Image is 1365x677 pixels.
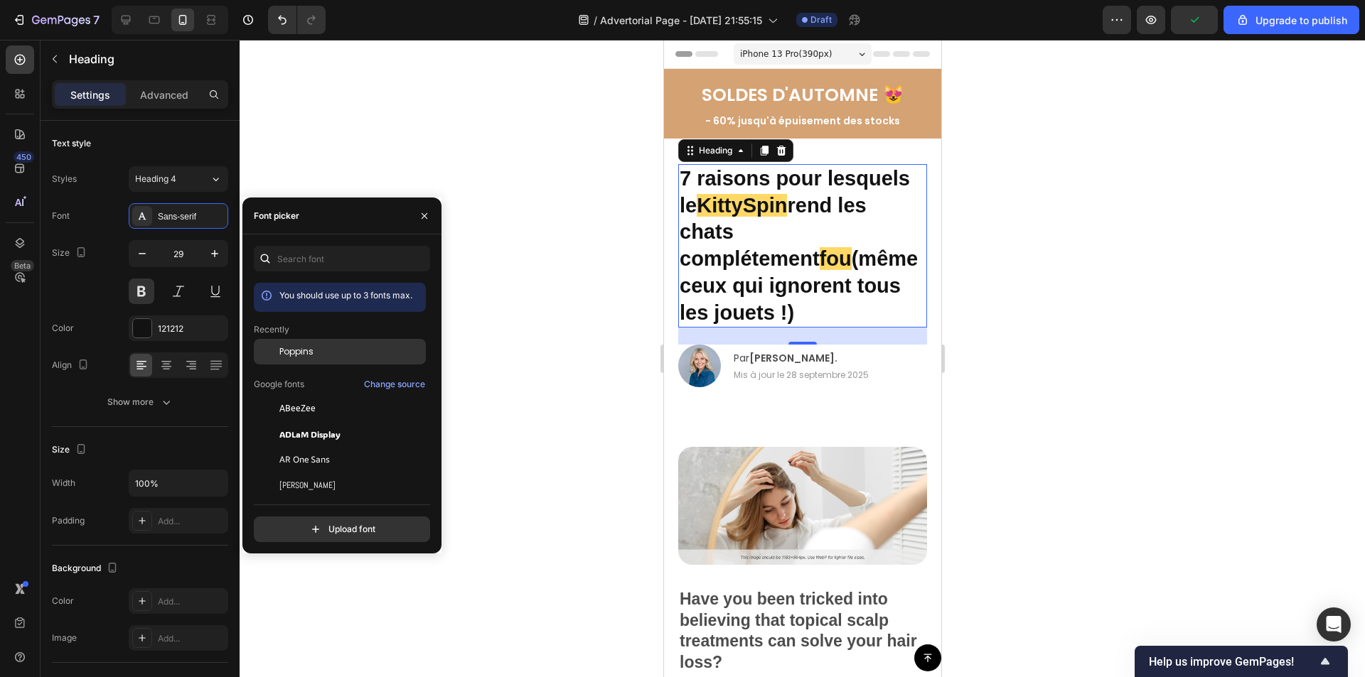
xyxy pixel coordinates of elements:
[52,559,121,578] div: Background
[158,595,225,608] div: Add...
[129,166,228,192] button: Heading 4
[600,13,762,28] span: Advertorial Page - [DATE] 21:55:15
[1224,6,1359,34] button: Upgrade to publish
[6,6,106,34] button: 7
[810,13,832,26] span: Draft
[279,290,412,300] span: You should use up to 3 fonts max.
[14,151,34,163] div: 450
[1317,607,1351,641] div: Open Intercom Messenger
[107,395,173,409] div: Show more
[254,323,289,336] p: Recently
[70,87,110,102] p: Settings
[52,389,228,415] button: Show more
[309,522,375,536] div: Upload font
[52,440,90,460] div: Size
[254,378,304,391] p: Google fonts
[279,345,314,358] span: Poppins
[158,632,225,645] div: Add...
[52,210,70,222] div: Font
[268,6,326,34] div: Undo/Redo
[11,260,34,271] div: Beta
[254,210,299,222] div: Font picker
[52,244,90,263] div: Size
[279,479,336,492] span: [PERSON_NAME]
[52,632,77,644] div: Image
[140,87,188,102] p: Advanced
[52,477,75,489] div: Width
[52,356,92,375] div: Align
[594,13,597,28] span: /
[1149,655,1317,668] span: Help us improve GemPages!
[158,210,225,223] div: Sans-serif
[363,376,426,393] button: Change source
[254,516,430,542] button: Upload font
[52,173,77,185] div: Styles
[129,470,227,496] input: Auto
[93,11,100,28] p: 7
[69,50,223,67] p: Heading
[664,40,941,677] iframe: Design area
[279,428,341,440] span: ADLaM Display
[158,323,225,335] div: 121212
[52,595,74,607] div: Color
[52,514,85,527] div: Padding
[364,378,425,391] div: Change source
[52,322,74,335] div: Color
[279,402,316,415] span: ABeeZee
[135,173,176,185] span: Heading 4
[1149,653,1334,670] button: Show survey - Help us improve GemPages!
[254,246,430,271] input: Search font
[279,453,330,466] span: AR One Sans
[52,137,91,150] div: Text style
[1236,13,1347,28] div: Upgrade to publish
[158,515,225,528] div: Add...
